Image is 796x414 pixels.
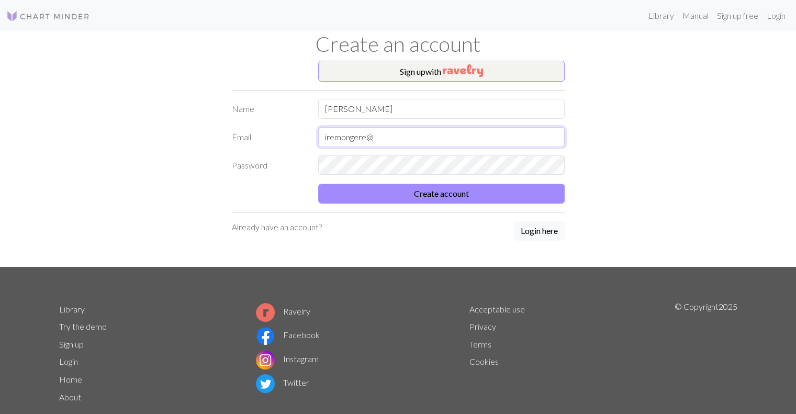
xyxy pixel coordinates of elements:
a: Twitter [256,377,309,387]
label: Email [226,127,312,147]
a: Privacy [469,321,496,331]
p: Already have an account? [232,221,322,233]
a: Library [644,5,678,26]
button: Sign upwith [318,61,565,82]
img: Logo [6,10,90,23]
a: Login [59,356,78,366]
label: Name [226,99,312,119]
a: Login [763,5,790,26]
p: © Copyright 2025 [674,300,737,406]
a: Acceptable use [469,304,525,314]
a: Manual [678,5,713,26]
h1: Create an account [53,31,744,57]
a: Sign up [59,339,84,349]
img: Facebook logo [256,327,275,345]
img: Ravelry logo [256,303,275,322]
img: Ravelry [443,64,483,77]
a: Login here [514,221,565,242]
a: Instagram [256,354,319,364]
a: Try the demo [59,321,107,331]
a: Home [59,374,82,384]
button: Create account [318,184,565,204]
button: Login here [514,221,565,241]
a: Terms [469,339,491,349]
a: Cookies [469,356,499,366]
a: Facebook [256,330,320,340]
img: Twitter logo [256,374,275,393]
a: Sign up free [713,5,763,26]
img: Instagram logo [256,351,275,370]
a: Library [59,304,85,314]
a: About [59,392,81,402]
label: Password [226,155,312,175]
a: Ravelry [256,306,310,316]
